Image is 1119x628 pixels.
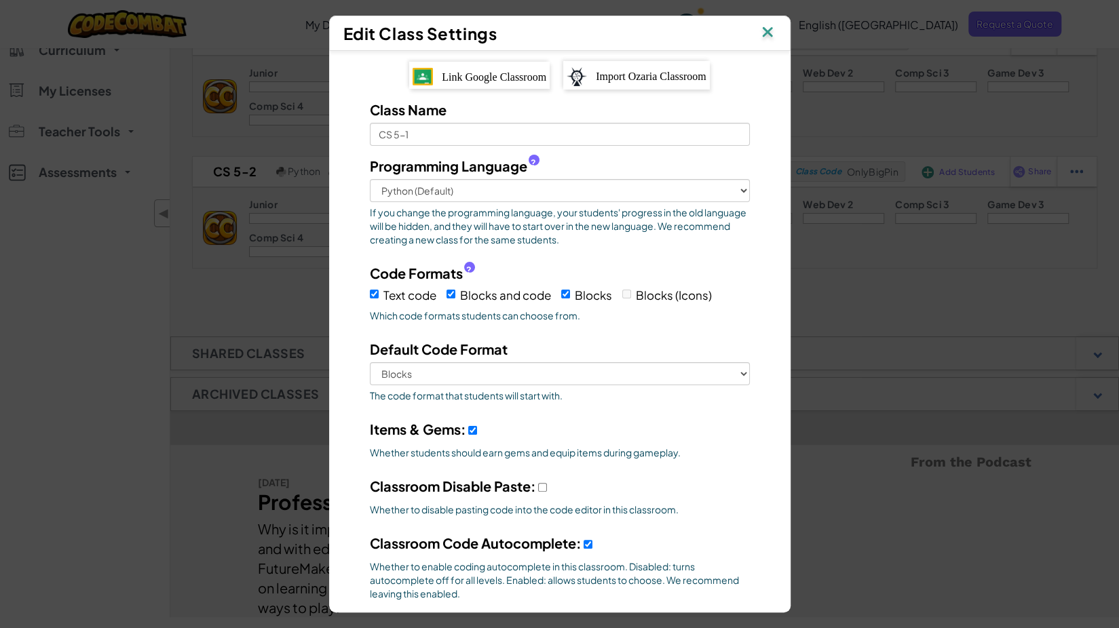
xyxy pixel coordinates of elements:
span: Edit Class Settings [343,23,497,43]
span: Classroom Code Autocomplete: [370,534,582,551]
input: Text code [370,290,379,298]
span: ? [466,264,472,275]
div: Whether students should earn gems and equip items during gameplay. [370,446,750,459]
span: Items & Gems: [370,420,466,437]
span: Link Google Classroom [442,71,546,83]
span: Text code [383,288,436,302]
input: Blocks and code [447,290,455,298]
span: Which code formats students can choose from. [370,309,750,322]
span: Default Code Format [370,340,508,357]
span: Blocks [575,288,612,302]
span: Code Formats [370,263,463,283]
span: Blocks (Icons) [636,288,712,302]
img: IconGoogleClassroom.svg [413,68,433,85]
span: ? [531,157,536,168]
input: Blocks [561,290,570,298]
span: Whether to disable pasting code into the code editor in this classroom. [370,503,750,516]
span: The code format that students will start with. [370,389,750,402]
img: ozaria-logo.png [567,67,587,86]
span: If you change the programming language, your students' progress in the old language will be hidde... [370,205,750,246]
span: Programming Language [370,156,527,176]
input: Blocks (Icons) [622,290,631,298]
img: IconClose.svg [759,23,776,43]
span: Whether to enable coding autocomplete in this classroom. Disabled: turns autocomplete off for all... [370,560,750,600]
span: Classroom Disable Paste: [370,477,536,494]
span: Blocks and code [460,288,551,302]
span: Import Ozaria Classroom [596,71,706,82]
span: Class Name [370,101,447,118]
